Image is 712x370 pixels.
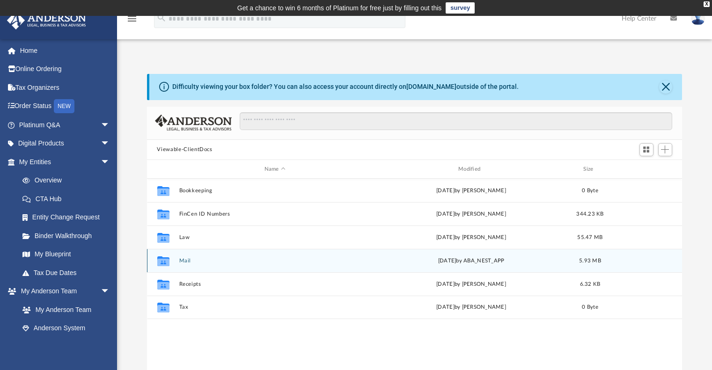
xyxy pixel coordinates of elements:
div: Difficulty viewing your box folder? You can also access your account directly on outside of the p... [172,82,519,92]
a: My Blueprint [13,245,119,264]
a: Home [7,41,124,60]
span: 5.93 MB [579,258,601,263]
span: 0 Byte [582,305,598,310]
button: Tax [179,305,371,311]
div: [DATE] by [PERSON_NAME] [375,304,567,312]
div: [DATE] by [PERSON_NAME] [375,187,567,195]
a: Tax Organizers [7,78,124,97]
a: survey [446,2,475,14]
button: Close [659,80,672,94]
span: arrow_drop_down [101,134,119,153]
a: Digital Productsarrow_drop_down [7,134,124,153]
input: Search files and folders [240,112,672,130]
div: Get a chance to win 6 months of Platinum for free just by filling out this [237,2,442,14]
div: Name [178,165,371,174]
button: Add [658,143,672,156]
span: arrow_drop_down [101,282,119,301]
a: Overview [13,171,124,190]
a: menu [126,18,138,24]
button: Viewable-ClientDocs [157,145,212,154]
div: NEW [54,99,74,113]
a: Binder Walkthrough [13,226,124,245]
a: Online Ordering [7,60,124,79]
button: Bookkeeping [179,188,371,194]
div: [DATE] by [PERSON_NAME] [375,233,567,242]
img: Anderson Advisors Platinum Portal [4,11,89,29]
i: menu [126,13,138,24]
a: Order StatusNEW [7,97,124,116]
img: User Pic [691,12,705,25]
a: Platinum Q&Aarrow_drop_down [7,116,124,134]
span: 344.23 KB [576,211,603,217]
a: My Entitiesarrow_drop_down [7,152,124,171]
span: 0 Byte [582,188,598,193]
button: Mail [179,258,371,264]
a: My Anderson Teamarrow_drop_down [7,282,119,301]
div: [DATE] by [PERSON_NAME] [375,280,567,289]
button: Switch to Grid View [639,143,653,156]
a: [DOMAIN_NAME] [406,83,456,90]
i: search [156,13,167,23]
a: Client Referrals [13,337,119,356]
button: FinCen ID Numbers [179,211,371,217]
a: Tax Due Dates [13,263,124,282]
div: id [613,165,678,174]
span: arrow_drop_down [101,116,119,135]
a: CTA Hub [13,189,124,208]
button: Law [179,234,371,240]
a: Anderson System [13,319,119,338]
div: Size [571,165,609,174]
span: 6.32 KB [580,282,600,287]
span: arrow_drop_down [101,152,119,172]
div: [DATE] by [PERSON_NAME] [375,210,567,218]
a: My Anderson Team [13,300,115,319]
span: 55.47 MB [577,235,602,240]
button: Receipts [179,281,371,287]
div: close [704,1,710,7]
div: [DATE] by ABA_NEST_APP [375,257,567,265]
div: id [151,165,174,174]
a: Entity Change Request [13,208,124,227]
div: Modified [375,165,567,174]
